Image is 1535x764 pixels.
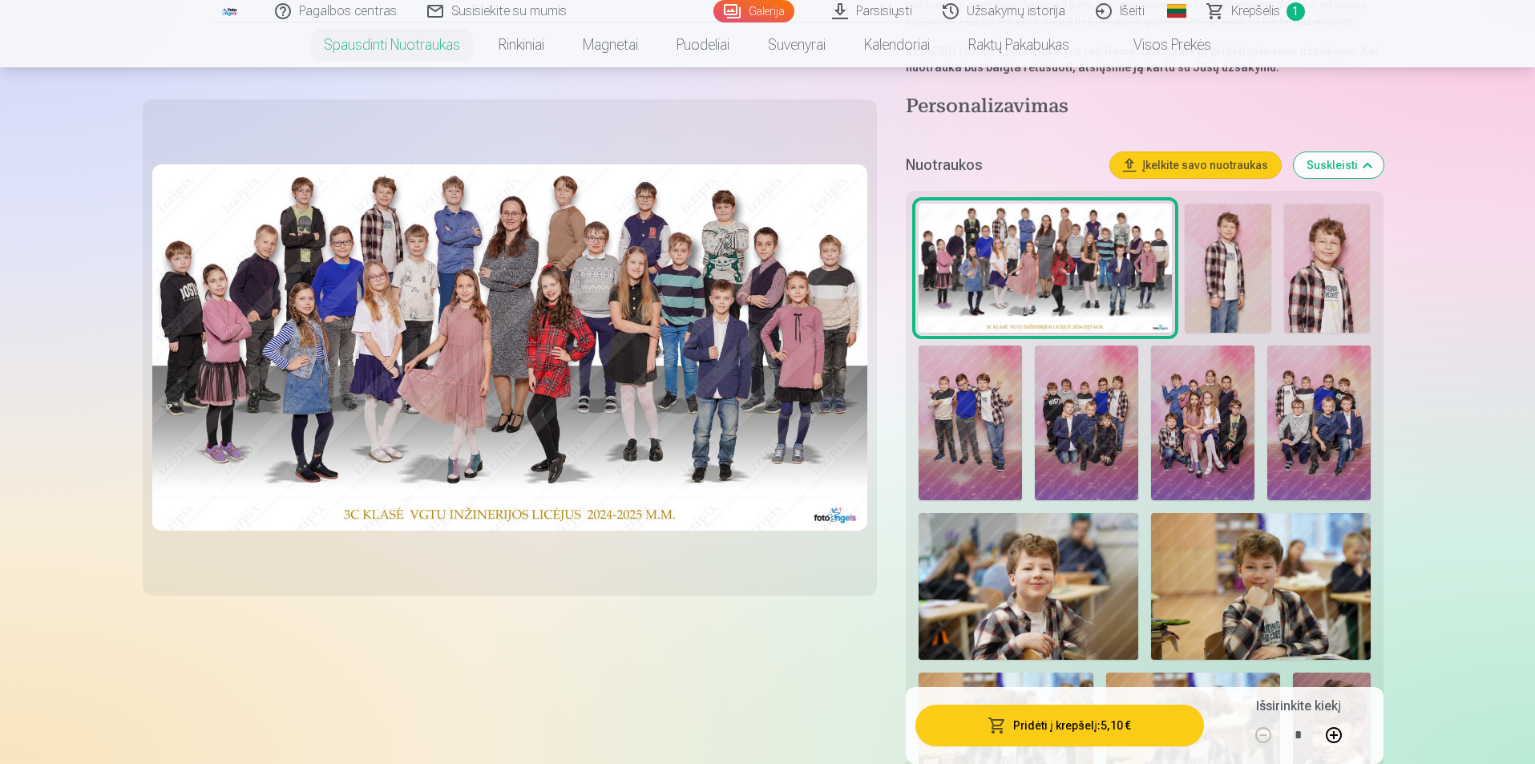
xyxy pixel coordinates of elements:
img: /fa5 [221,6,239,16]
a: Raktų pakabukas [949,22,1089,67]
button: Suskleisti [1294,152,1384,178]
button: Įkelkite savo nuotraukas [1110,152,1281,178]
h4: Personalizavimas [906,95,1383,120]
span: 1 [1287,2,1305,21]
strong: Grupės nuotrauka yra ruošiama. Jūs galite ją pridėti prie savo užsakymo. Kai nuotrauka bus baigta... [906,45,1379,74]
a: Magnetai [564,22,657,67]
a: Visos prekės [1089,22,1230,67]
a: Kalendoriai [845,22,949,67]
span: Krepšelis [1231,2,1280,21]
a: Rinkiniai [479,22,564,67]
a: Suvenyrai [749,22,845,67]
button: Pridėti į krepšelį:5,10 € [915,705,1203,746]
h5: Nuotraukos [906,154,1097,176]
a: Puodeliai [657,22,749,67]
h5: Išsirinkite kiekį [1256,697,1341,716]
a: Spausdinti nuotraukas [305,22,479,67]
